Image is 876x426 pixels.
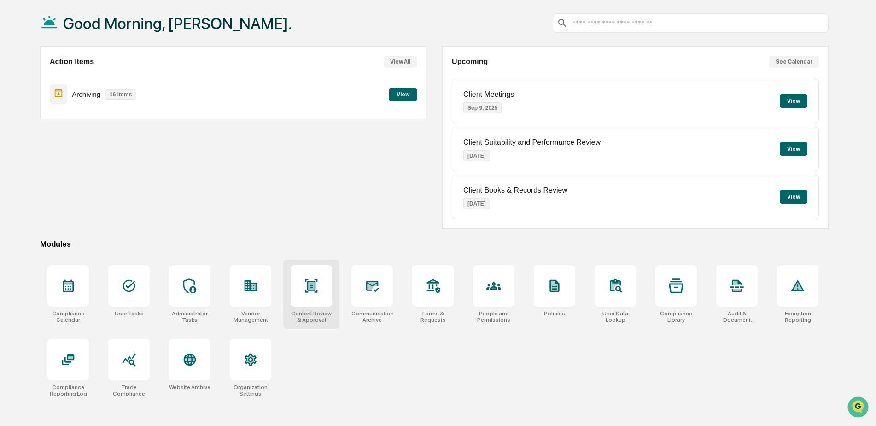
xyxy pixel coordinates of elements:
[452,58,488,66] h2: Upcoming
[67,189,74,197] div: 🗄️
[63,14,292,33] h1: Good Morning, [PERSON_NAME].
[389,89,417,98] a: View
[50,58,94,66] h2: Action Items
[40,240,829,248] div: Modules
[29,150,122,158] span: [PERSON_NAME].[PERSON_NAME]
[351,310,393,323] div: Communications Archive
[595,310,636,323] div: User Data Lookup
[169,310,210,323] div: Administrator Tasks
[18,126,26,133] img: 1746055101610-c473b297-6a78-478c-a979-82029cc54cd1
[473,310,514,323] div: People and Permissions
[157,73,168,84] button: Start new chat
[105,89,136,100] p: 16 items
[76,189,114,198] span: Attestations
[655,310,697,323] div: Compliance Library
[9,71,26,87] img: 1746055101610-c473b297-6a78-478c-a979-82029cc54cd1
[9,117,24,131] img: Jack Rasmussen
[169,384,210,390] div: Website Archive
[9,189,17,197] div: 🖐️
[780,94,807,108] button: View
[847,396,871,420] iframe: Open customer support
[18,189,59,198] span: Preclearance
[230,310,271,323] div: Vendor Management
[463,138,601,147] p: Client Suitability and Performance Review
[9,142,24,156] img: Steve.Lennart
[6,185,63,201] a: 🖐️Preclearance
[29,125,75,133] span: [PERSON_NAME]
[72,90,100,98] p: Archiving
[76,125,80,133] span: •
[41,71,151,80] div: Start new chat
[115,310,144,317] div: User Tasks
[463,90,514,99] p: Client Meetings
[41,80,127,87] div: We're available if you need us!
[769,56,819,68] button: See Calendar
[777,310,818,323] div: Exception Reporting
[463,150,490,161] p: [DATE]
[124,150,127,158] span: •
[82,125,100,133] span: [DATE]
[230,384,271,397] div: Organization Settings
[544,310,565,317] div: Policies
[18,206,58,215] span: Data Lookup
[780,190,807,204] button: View
[65,228,111,236] a: Powered byPylon
[291,310,332,323] div: Content Review & Approval
[108,384,150,397] div: Trade Compliance
[6,202,62,219] a: 🔎Data Lookup
[63,185,118,201] a: 🗄️Attestations
[463,198,490,209] p: [DATE]
[412,310,454,323] div: Forms & Requests
[384,56,417,68] button: View All
[389,88,417,101] button: View
[19,71,36,87] img: 8933085812038_c878075ebb4cc5468115_72.jpg
[92,229,111,236] span: Pylon
[9,102,62,110] div: Past conversations
[463,102,502,113] p: Sep 9, 2025
[9,207,17,214] div: 🔎
[47,384,89,397] div: Compliance Reporting Log
[716,310,758,323] div: Audit & Document Logs
[24,42,152,52] input: Clear
[47,310,89,323] div: Compliance Calendar
[463,186,567,195] p: Client Books & Records Review
[129,150,148,158] span: [DATE]
[780,142,807,156] button: View
[143,101,168,112] button: See all
[9,19,168,34] p: How can we help?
